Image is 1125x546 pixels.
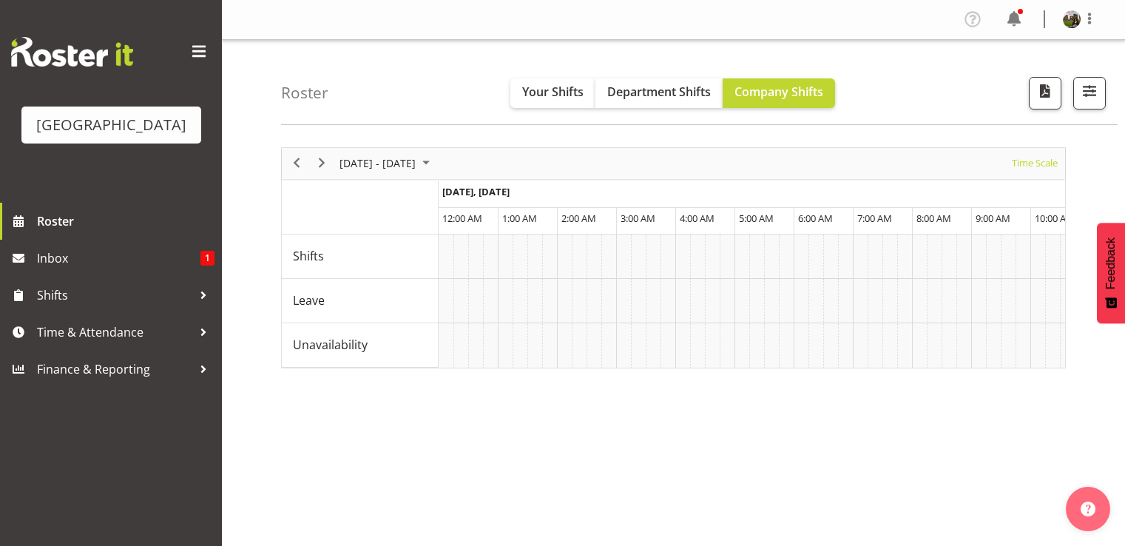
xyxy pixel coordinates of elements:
[287,154,307,172] button: Previous
[293,247,324,265] span: Shifts
[798,212,833,225] span: 6:00 AM
[1073,77,1106,109] button: Filter Shifts
[36,114,186,136] div: [GEOGRAPHIC_DATA]
[37,210,214,232] span: Roster
[284,148,309,179] div: previous period
[37,247,200,269] span: Inbox
[338,154,417,172] span: [DATE] - [DATE]
[739,212,774,225] span: 5:00 AM
[680,212,714,225] span: 4:00 AM
[442,212,482,225] span: 12:00 AM
[1029,77,1061,109] button: Download a PDF of the roster according to the set date range.
[281,147,1066,368] div: Timeline Week of August 15, 2025
[916,212,951,225] span: 8:00 AM
[1081,502,1095,516] img: help-xxl-2.png
[522,84,584,100] span: Your Shifts
[282,323,439,368] td: Unavailability resource
[1104,237,1118,289] span: Feedback
[37,321,192,343] span: Time & Attendance
[1010,154,1061,172] button: Time Scale
[282,279,439,323] td: Leave resource
[1063,10,1081,28] img: valerie-donaldson30b84046e2fb4b3171eb6bf86b7ff7f4.png
[857,212,892,225] span: 7:00 AM
[734,84,823,100] span: Company Shifts
[281,84,328,101] h4: Roster
[293,336,368,354] span: Unavailability
[37,358,192,380] span: Finance & Reporting
[976,212,1010,225] span: 9:00 AM
[607,84,711,100] span: Department Shifts
[621,212,655,225] span: 3:00 AM
[312,154,332,172] button: Next
[37,284,192,306] span: Shifts
[309,148,334,179] div: next period
[723,78,835,108] button: Company Shifts
[502,212,537,225] span: 1:00 AM
[293,291,325,309] span: Leave
[1010,154,1059,172] span: Time Scale
[282,235,439,279] td: Shifts resource
[337,154,436,172] button: August 2025
[595,78,723,108] button: Department Shifts
[442,185,510,198] span: [DATE], [DATE]
[1035,212,1075,225] span: 10:00 AM
[510,78,595,108] button: Your Shifts
[11,37,133,67] img: Rosterit website logo
[1097,223,1125,323] button: Feedback - Show survey
[561,212,596,225] span: 2:00 AM
[334,148,439,179] div: August 11 - 17, 2025
[200,251,214,266] span: 1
